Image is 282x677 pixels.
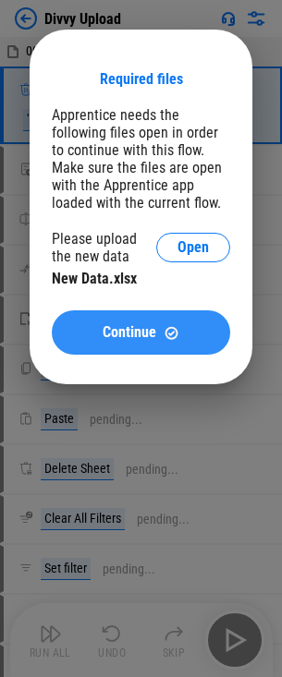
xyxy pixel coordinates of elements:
div: Please upload the new data [52,230,156,265]
img: Continue [164,325,179,341]
span: Open [178,240,209,255]
button: ContinueContinue [52,310,230,355]
button: Open [156,233,230,262]
div: New Data.xlsx [52,270,230,287]
div: Apprentice needs the following files open in order to continue with this flow. Make sure the file... [52,106,230,212]
span: Continue [103,325,156,340]
div: Required files [100,70,183,88]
